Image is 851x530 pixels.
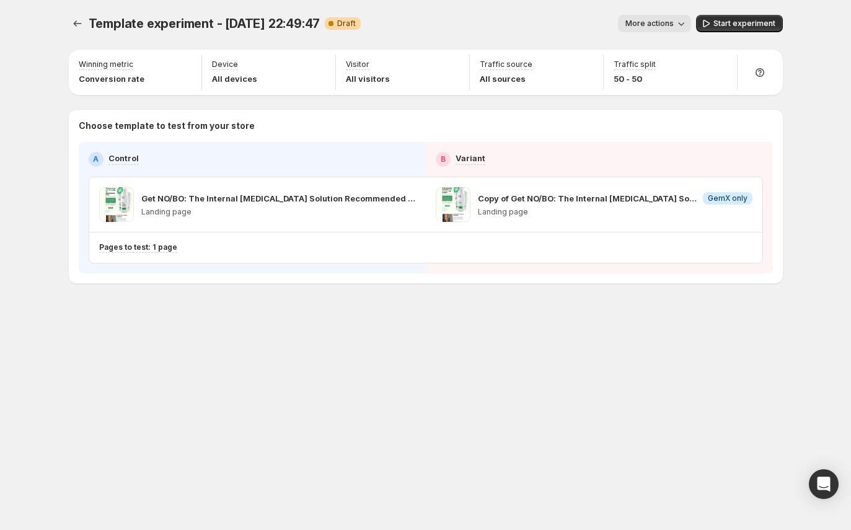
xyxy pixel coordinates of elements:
[708,193,747,203] span: GemX only
[441,154,446,164] h2: B
[480,73,532,85] p: All sources
[713,19,775,29] span: Start experiment
[212,60,238,69] p: Device
[79,73,144,85] p: Conversion rate
[614,60,656,69] p: Traffic split
[99,187,134,222] img: Get NO/BO: The Internal Bad Breath Solution Recommended by Doctors
[79,60,133,69] p: Winning metric
[436,187,470,222] img: Copy of Get NO/BO: The Internal Bad Breath Solution Recommended by Doctors
[696,15,783,32] button: Start experiment
[69,15,86,32] button: Experiments
[478,207,752,217] p: Landing page
[89,16,320,31] span: Template experiment - [DATE] 22:49:47
[141,192,416,205] p: Get NO/BO: The Internal [MEDICAL_DATA] Solution Recommended by Doctors
[212,73,257,85] p: All devices
[93,154,99,164] h2: A
[79,120,773,132] p: Choose template to test from your store
[480,60,532,69] p: Traffic source
[99,242,177,252] p: Pages to test: 1 page
[618,15,691,32] button: More actions
[108,152,139,164] p: Control
[478,192,698,205] p: Copy of Get NO/BO: The Internal [MEDICAL_DATA] Solution Recommended by Doctors
[614,73,656,85] p: 50 - 50
[141,207,416,217] p: Landing page
[337,19,356,29] span: Draft
[809,469,839,499] div: Open Intercom Messenger
[346,60,369,69] p: Visitor
[346,73,390,85] p: All visitors
[456,152,485,164] p: Variant
[625,19,674,29] span: More actions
